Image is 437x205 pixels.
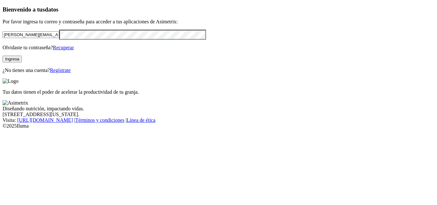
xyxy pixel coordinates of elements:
[50,67,71,73] a: Regístrate
[3,6,434,13] h3: Bienvenido a tus
[3,45,434,51] p: Olvidaste tu contraseña?
[3,112,434,117] div: [STREET_ADDRESS][US_STATE].
[75,117,124,123] a: Términos y condiciones
[3,19,434,25] p: Por favor ingresa tu correo y contraseña para acceder a tus aplicaciones de Asimetrix:
[3,89,434,95] p: Tus datos tienen el poder de acelerar la productividad de tu granja.
[3,67,434,73] p: ¿No tienes una cuenta?
[3,78,19,84] img: Logo
[3,31,59,38] input: Tu correo
[45,6,59,13] span: datos
[3,117,434,123] div: Visita : | |
[3,100,28,106] img: Asimetrix
[127,117,155,123] a: Línea de ética
[53,45,74,50] a: Recuperar
[3,123,434,129] div: © 2025 Iluma
[3,56,22,62] button: Ingresa
[3,106,434,112] div: Diseñando nutrición, impactando vidas.
[17,117,73,123] a: [URL][DOMAIN_NAME]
